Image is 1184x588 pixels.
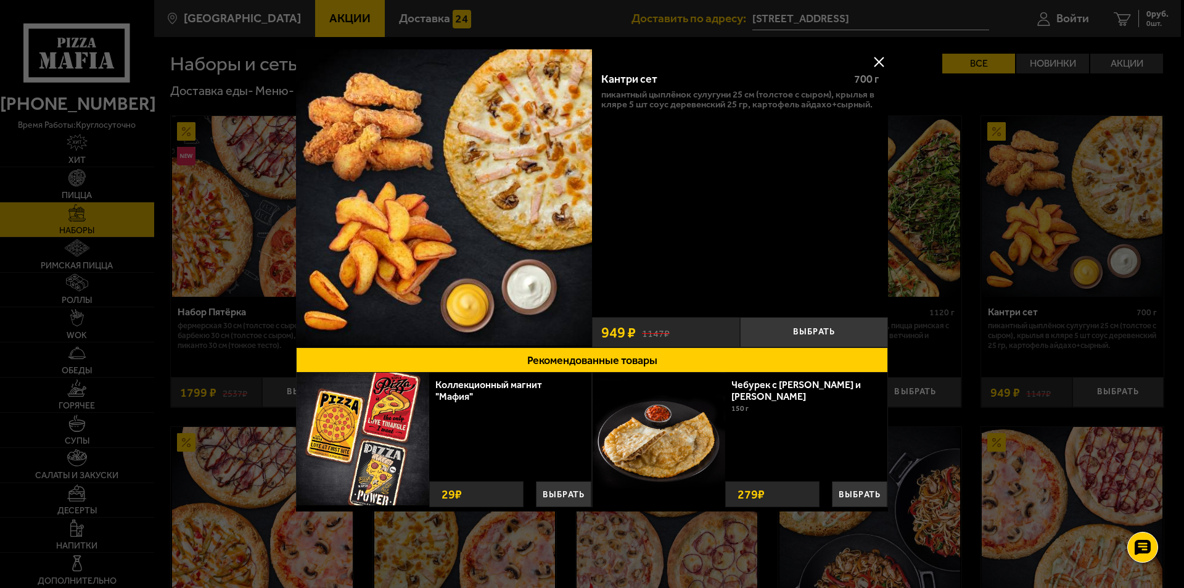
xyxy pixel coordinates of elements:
button: Выбрать [832,481,887,507]
div: Кантри сет [601,73,844,86]
s: 1147 ₽ [642,326,670,339]
a: Кантри сет [296,49,592,347]
span: 700 г [854,72,879,86]
button: Выбрать [740,317,888,347]
img: Кантри сет [296,49,592,346]
a: Коллекционный магнит "Мафия" [435,379,542,402]
strong: 279 ₽ [734,482,768,507]
span: 150 г [731,404,749,413]
p: Пикантный цыплёнок сулугуни 25 см (толстое с сыром), крылья в кляре 5 шт соус деревенский 25 гр, ... [601,89,879,109]
a: Чебурек с [PERSON_NAME] и [PERSON_NAME] [731,379,861,402]
button: Выбрать [536,481,591,507]
strong: 29 ₽ [438,482,465,507]
button: Рекомендованные товары [296,347,888,373]
span: 949 ₽ [601,325,636,340]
